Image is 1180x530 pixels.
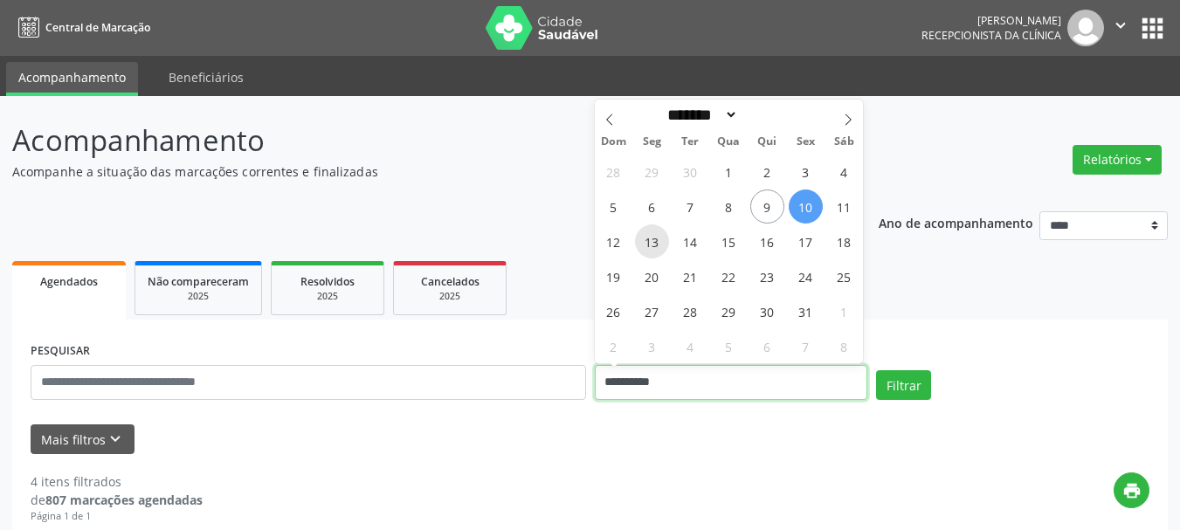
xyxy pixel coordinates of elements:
[825,136,863,148] span: Sáb
[597,259,631,293] span: Outubro 19, 2025
[284,290,371,303] div: 2025
[31,509,203,524] div: Página 1 de 1
[750,294,784,328] span: Outubro 30, 2025
[12,162,821,181] p: Acompanhe a situação das marcações correntes e finalizadas
[827,189,861,224] span: Outubro 11, 2025
[750,155,784,189] span: Outubro 2, 2025
[156,62,256,93] a: Beneficiários
[597,155,631,189] span: Setembro 28, 2025
[1114,472,1149,508] button: print
[635,189,669,224] span: Outubro 6, 2025
[1137,13,1168,44] button: apps
[300,274,355,289] span: Resolvidos
[673,224,707,258] span: Outubro 14, 2025
[12,13,150,42] a: Central de Marcação
[789,329,823,363] span: Novembro 7, 2025
[786,136,825,148] span: Sex
[148,290,249,303] div: 2025
[662,106,739,124] select: Month
[789,259,823,293] span: Outubro 24, 2025
[31,338,90,365] label: PESQUISAR
[635,259,669,293] span: Outubro 20, 2025
[712,259,746,293] span: Outubro 22, 2025
[673,189,707,224] span: Outubro 7, 2025
[31,424,135,455] button: Mais filtroskeyboard_arrow_down
[673,329,707,363] span: Novembro 4, 2025
[106,430,125,449] i: keyboard_arrow_down
[40,274,98,289] span: Agendados
[31,491,203,509] div: de
[827,329,861,363] span: Novembro 8, 2025
[750,189,784,224] span: Outubro 9, 2025
[827,259,861,293] span: Outubro 25, 2025
[712,224,746,258] span: Outubro 15, 2025
[597,294,631,328] span: Outubro 26, 2025
[406,290,493,303] div: 2025
[671,136,709,148] span: Ter
[148,274,249,289] span: Não compareceram
[597,329,631,363] span: Novembro 2, 2025
[712,155,746,189] span: Outubro 1, 2025
[673,259,707,293] span: Outubro 21, 2025
[738,106,796,124] input: Year
[45,492,203,508] strong: 807 marcações agendadas
[921,13,1061,28] div: [PERSON_NAME]
[879,211,1033,233] p: Ano de acompanhamento
[712,189,746,224] span: Outubro 8, 2025
[1073,145,1162,175] button: Relatórios
[635,224,669,258] span: Outubro 13, 2025
[1104,10,1137,46] button: 
[789,155,823,189] span: Outubro 3, 2025
[597,224,631,258] span: Outubro 12, 2025
[712,294,746,328] span: Outubro 29, 2025
[597,189,631,224] span: Outubro 5, 2025
[748,136,786,148] span: Qui
[421,274,480,289] span: Cancelados
[1111,16,1130,35] i: 
[709,136,748,148] span: Qua
[750,224,784,258] span: Outubro 16, 2025
[635,294,669,328] span: Outubro 27, 2025
[635,155,669,189] span: Setembro 29, 2025
[876,370,931,400] button: Filtrar
[45,20,150,35] span: Central de Marcação
[673,294,707,328] span: Outubro 28, 2025
[750,329,784,363] span: Novembro 6, 2025
[595,136,633,148] span: Dom
[635,329,669,363] span: Novembro 3, 2025
[1122,481,1142,500] i: print
[789,224,823,258] span: Outubro 17, 2025
[750,259,784,293] span: Outubro 23, 2025
[712,329,746,363] span: Novembro 5, 2025
[632,136,671,148] span: Seg
[789,189,823,224] span: Outubro 10, 2025
[1067,10,1104,46] img: img
[6,62,138,96] a: Acompanhamento
[827,155,861,189] span: Outubro 4, 2025
[827,224,861,258] span: Outubro 18, 2025
[673,155,707,189] span: Setembro 30, 2025
[12,119,821,162] p: Acompanhamento
[789,294,823,328] span: Outubro 31, 2025
[921,28,1061,43] span: Recepcionista da clínica
[827,294,861,328] span: Novembro 1, 2025
[31,472,203,491] div: 4 itens filtrados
